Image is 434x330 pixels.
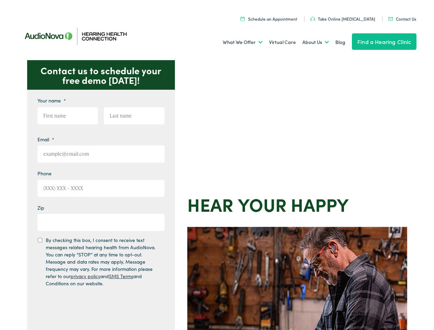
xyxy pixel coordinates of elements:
[109,273,133,279] a: SMS Terms
[223,30,263,55] a: What We Offer
[37,97,66,103] label: Your name
[269,30,296,55] a: Virtual Care
[302,30,329,55] a: About Us
[388,17,393,21] img: utility icon
[37,107,98,124] input: First name
[104,107,165,124] input: Last name
[46,236,158,287] label: By checking this box, I consent to receive text messages related hearing health from AudioNova. Y...
[37,136,54,142] label: Email
[70,273,100,279] a: privacy policy
[241,16,245,21] img: utility icon
[352,33,416,50] a: Find a Hearing Clinic
[37,145,165,163] input: example@email.com
[37,205,44,211] label: Zip
[310,16,375,22] a: Take Online [MEDICAL_DATA]
[37,180,165,197] input: (XXX) XXX - XXXX
[310,17,315,21] img: utility icon
[388,16,416,22] a: Contact Us
[335,30,345,55] a: Blog
[27,60,175,90] p: Contact us to schedule your free demo [DATE]!
[241,16,297,22] a: Schedule an Appointment
[187,191,233,217] strong: Hear
[37,170,52,176] label: Phone
[238,191,349,217] strong: your Happy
